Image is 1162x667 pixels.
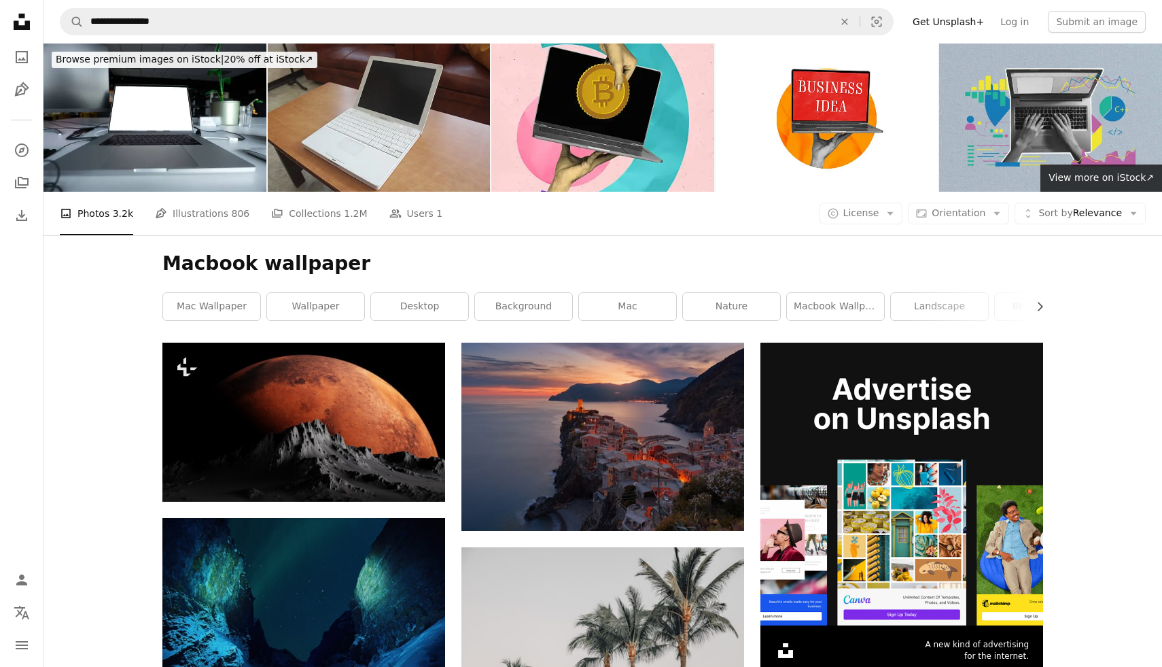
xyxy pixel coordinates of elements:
[268,44,491,192] img: old white macbook with black screen isolated and blurred background
[162,416,445,428] a: a red moon rising over the top of a mountain
[43,44,325,76] a: Browse premium images on iStock|20% off at iStock↗
[1048,11,1146,33] button: Submit an image
[830,9,860,35] button: Clear
[995,293,1092,320] a: 8k wallpaper
[8,44,35,71] a: Photos
[271,192,367,235] a: Collections 1.2M
[939,44,1162,192] img: Composite photo collage of hands type macbook keyboard screen interface settings statistics chart...
[461,635,744,647] a: green palm tree under white sky during daytime
[436,206,442,221] span: 1
[8,202,35,229] a: Download History
[1038,207,1122,220] span: Relevance
[1015,203,1146,224] button: Sort byRelevance
[8,137,35,164] a: Explore
[8,76,35,103] a: Illustrations
[461,343,744,531] img: aerial view of village on mountain cliff during orange sunset
[860,9,893,35] button: Visual search
[1040,165,1162,192] a: View more on iStock↗
[52,52,317,68] div: 20% off at iStock ↗
[775,640,796,662] img: file-1631306537910-2580a29a3cfcimage
[491,44,714,192] img: Vertical photo collage of people hands hold macbook device bitcoin coin earnings freelance miner ...
[925,639,1029,662] span: A new kind of advertising for the internet.
[475,293,572,320] a: background
[389,192,443,235] a: Users 1
[1027,293,1043,320] button: scroll list to the right
[891,293,988,320] a: landscape
[8,599,35,626] button: Language
[461,430,744,443] a: aerial view of village on mountain cliff during orange sunset
[155,192,249,235] a: Illustrations 806
[8,169,35,196] a: Collections
[162,252,1043,276] h1: Macbook wallpaper
[344,206,367,221] span: 1.2M
[232,206,250,221] span: 806
[163,293,260,320] a: mac wallpaper
[8,632,35,659] button: Menu
[992,11,1037,33] a: Log in
[904,11,992,33] a: Get Unsplash+
[579,293,676,320] a: mac
[683,293,780,320] a: nature
[820,203,903,224] button: License
[162,606,445,619] a: northern lights
[8,566,35,594] a: Log in / Sign up
[60,8,894,35] form: Find visuals sitewide
[908,203,1009,224] button: Orientation
[267,293,364,320] a: wallpaper
[716,44,938,192] img: Composite photo collage of hand hold macbook device business idea thought finding solution succes...
[1038,207,1072,218] span: Sort by
[932,207,985,218] span: Orientation
[1049,172,1154,183] span: View more on iStock ↗
[760,343,1043,626] img: file-1636576776643-80d394b7be57image
[371,293,468,320] a: desktop
[162,343,445,502] img: a red moon rising over the top of a mountain
[43,44,266,192] img: MacBook Mockup in office
[787,293,884,320] a: macbook wallpaper aesthetic
[60,9,84,35] button: Search Unsplash
[843,207,879,218] span: License
[56,54,224,65] span: Browse premium images on iStock |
